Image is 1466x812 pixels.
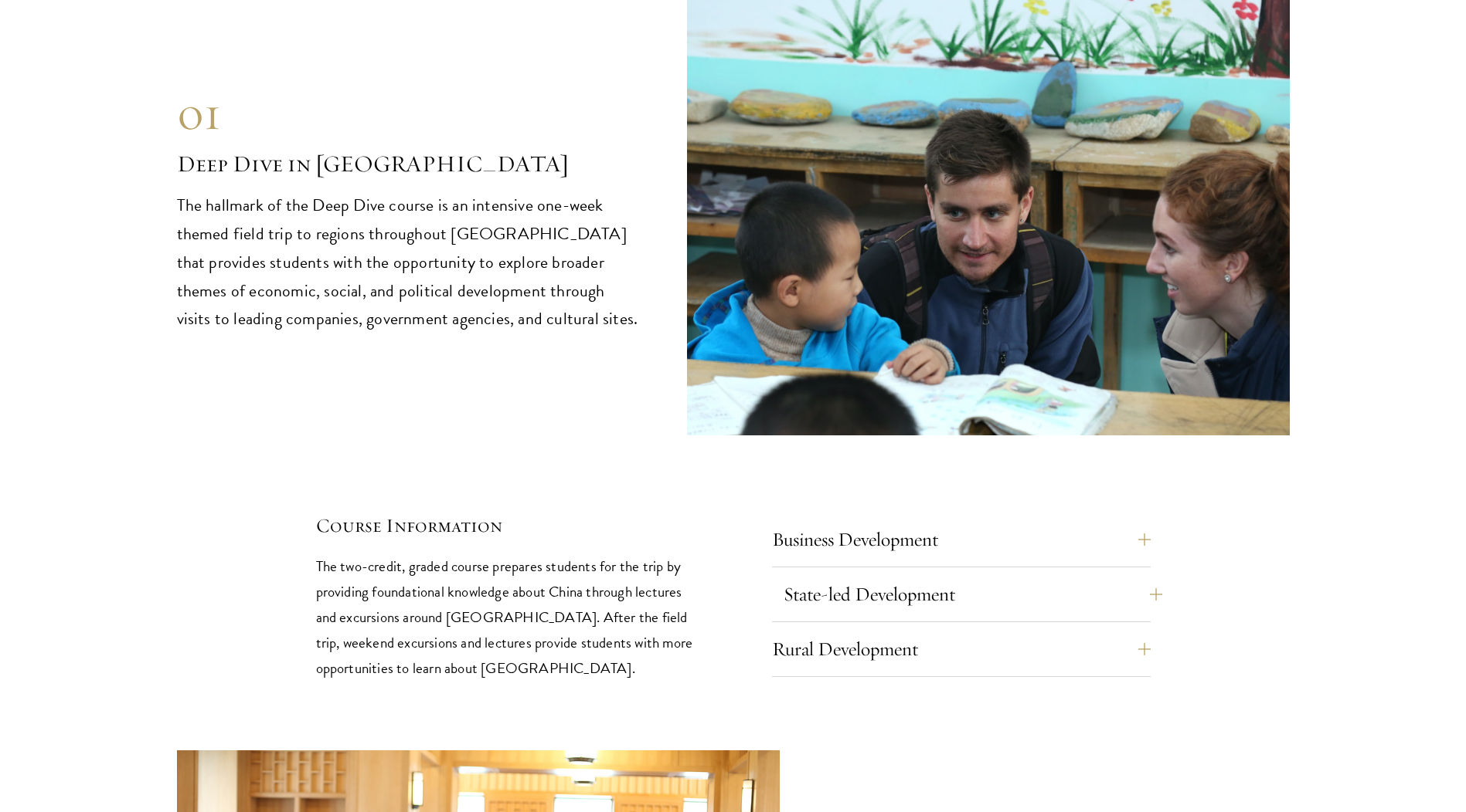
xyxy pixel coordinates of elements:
p: The hallmark of the Deep Dive course is an intensive one-week themed field trip to regions throug... [177,191,641,334]
button: State-led Development [784,576,1162,613]
button: Rural Development [772,631,1151,668]
div: 01 [177,86,641,141]
button: Business Development [772,521,1151,558]
h2: Deep Dive in [GEOGRAPHIC_DATA] [177,149,641,180]
p: The two-credit, graded course prepares students for the trip by providing foundational knowledge ... [316,553,695,681]
h5: Course Information [316,513,695,539]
